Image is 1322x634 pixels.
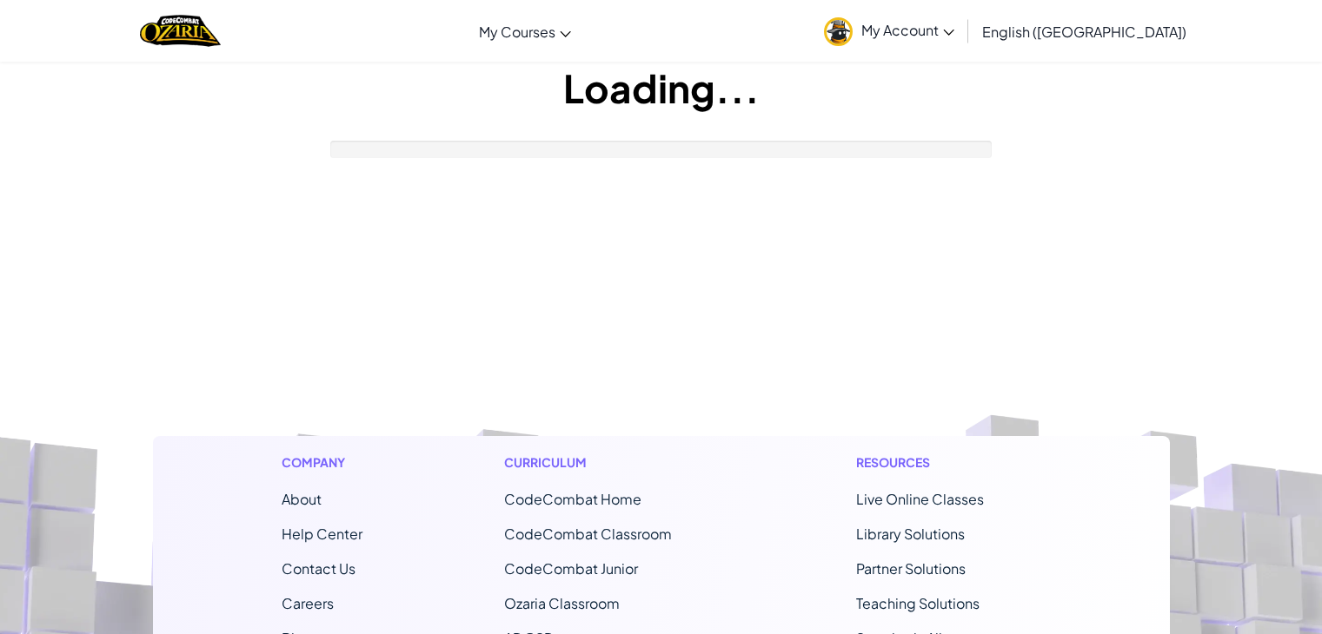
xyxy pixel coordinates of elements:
[504,453,714,472] h1: Curriculum
[140,13,221,49] a: Ozaria by CodeCombat logo
[861,21,954,39] span: My Account
[479,23,555,41] span: My Courses
[140,13,221,49] img: Home
[504,490,641,508] span: CodeCombat Home
[982,23,1186,41] span: English ([GEOGRAPHIC_DATA])
[504,594,620,612] a: Ozaria Classroom
[856,490,984,508] a: Live Online Classes
[504,559,638,578] a: CodeCombat Junior
[856,594,980,612] a: Teaching Solutions
[282,453,362,472] h1: Company
[282,525,362,543] a: Help Center
[282,490,322,508] a: About
[824,17,853,46] img: avatar
[504,525,672,543] a: CodeCombat Classroom
[856,559,966,578] a: Partner Solutions
[815,3,963,58] a: My Account
[973,8,1195,55] a: English ([GEOGRAPHIC_DATA])
[856,525,965,543] a: Library Solutions
[470,8,580,55] a: My Courses
[856,453,1041,472] h1: Resources
[282,559,355,578] span: Contact Us
[282,594,334,612] a: Careers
